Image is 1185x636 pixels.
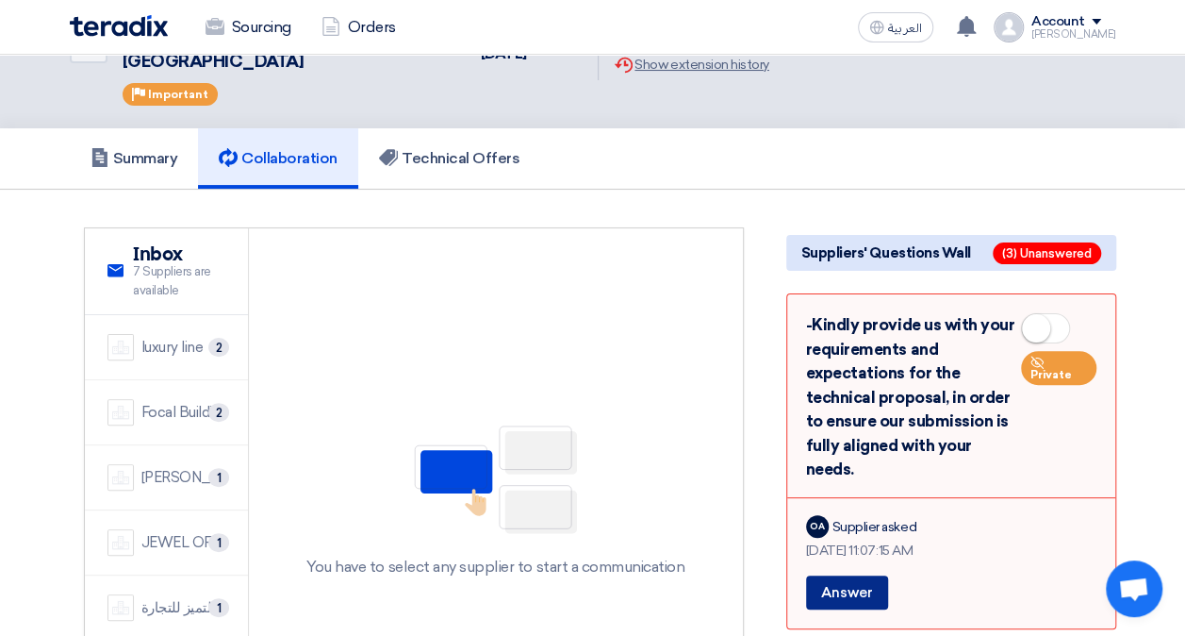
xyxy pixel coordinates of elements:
div: JEWEL OF THE CRADLE [141,532,226,554]
a: Technical Offers [358,128,540,189]
h5: Summary [91,149,178,168]
button: Answer [806,576,888,610]
div: [PERSON_NAME] [1031,29,1116,40]
span: (3) Unanswered [993,243,1101,264]
span: 1 [208,468,229,487]
span: Important [148,88,208,101]
img: Teradix logo [70,15,168,37]
span: 1 [208,598,229,617]
img: company-name [107,334,134,360]
span: 1 [208,533,229,552]
img: No Partner Selected [402,419,590,540]
img: company-name [107,594,134,621]
a: Sourcing [190,7,306,48]
img: company-name [107,529,134,556]
img: company-name [107,464,134,491]
div: -Kindly provide us with your requirements and expectations for the technical proposal, in order t... [806,313,1096,482]
div: Focal Buildings Solutions (FBS) [141,402,226,424]
img: profile_test.png [994,12,1024,42]
div: Show extension history [614,55,784,75]
a: Orders [306,7,411,48]
div: Account [1031,14,1085,30]
div: OA [806,515,829,538]
span: Suppliers' Questions Wall [801,243,971,263]
div: [DATE] 11:07:15 AM [806,541,1096,561]
a: Collaboration [198,128,358,189]
div: luxury line [141,337,204,359]
span: Private [1030,368,1072,381]
span: 2 [208,403,229,422]
div: [PERSON_NAME] Saudi Arabia Ltd. [141,467,226,489]
div: Supplier asked [832,517,916,537]
a: Summary [70,128,199,189]
span: 2 [208,338,229,357]
h5: Technical Offers [379,149,519,168]
a: Open chat [1106,561,1162,617]
div: شركة اميال التميز للتجارة [141,597,226,619]
button: العربية [858,12,933,42]
h2: Inbox [133,243,225,266]
h5: Collaboration [219,149,337,168]
div: You have to select any supplier to start a communication [306,556,684,578]
img: company-name [107,399,134,426]
span: العربية [888,22,922,35]
span: 7 Suppliers are available [133,262,225,299]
